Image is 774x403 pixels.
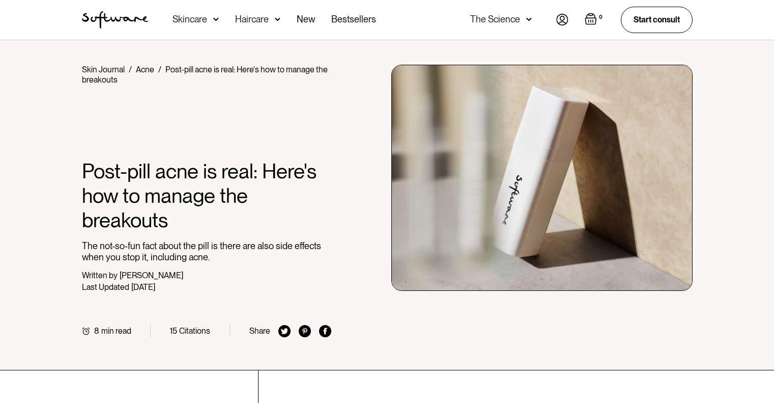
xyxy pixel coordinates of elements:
[129,65,132,74] div: /
[82,159,332,232] h1: Post-pill acne is real: Here's how to manage the breakouts
[94,326,99,336] div: 8
[597,13,605,22] div: 0
[249,326,270,336] div: Share
[319,325,331,337] img: facebook icon
[179,326,210,336] div: Citations
[170,326,177,336] div: 15
[213,14,219,24] img: arrow down
[131,282,155,292] div: [DATE]
[82,240,332,262] p: The not-so-fun fact about the pill is there are also side effects when you stop it, including acne.
[299,325,311,337] img: pinterest icon
[470,14,520,24] div: The Science
[82,271,118,280] div: Written by
[101,326,131,336] div: min read
[158,65,161,74] div: /
[585,13,605,27] a: Open empty cart
[278,325,291,337] img: twitter icon
[173,14,207,24] div: Skincare
[526,14,532,24] img: arrow down
[82,11,148,29] a: home
[275,14,280,24] img: arrow down
[82,11,148,29] img: Software Logo
[621,7,693,33] a: Start consult
[82,282,129,292] div: Last Updated
[120,271,183,280] div: [PERSON_NAME]
[82,65,125,74] a: Skin Journal
[82,65,328,85] div: Post-pill acne is real: Here's how to manage the breakouts
[235,14,269,24] div: Haircare
[136,65,154,74] a: Acne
